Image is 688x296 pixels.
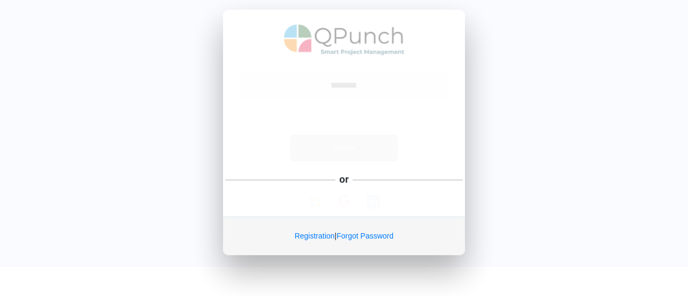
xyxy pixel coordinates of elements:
button: Continue With LinkedIn [359,192,388,213]
button: Login [290,136,398,163]
a: Forgot Password [336,233,393,241]
img: Loading... [367,196,380,210]
img: QPunch [284,21,405,60]
button: Continue With Google [331,192,357,214]
button: Continue With Microsoft Azure [300,192,329,213]
span: Login [333,145,355,153]
div: | [223,218,465,256]
img: Loading... [308,196,321,210]
h5: or [338,173,351,188]
a: Registration [295,233,335,241]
